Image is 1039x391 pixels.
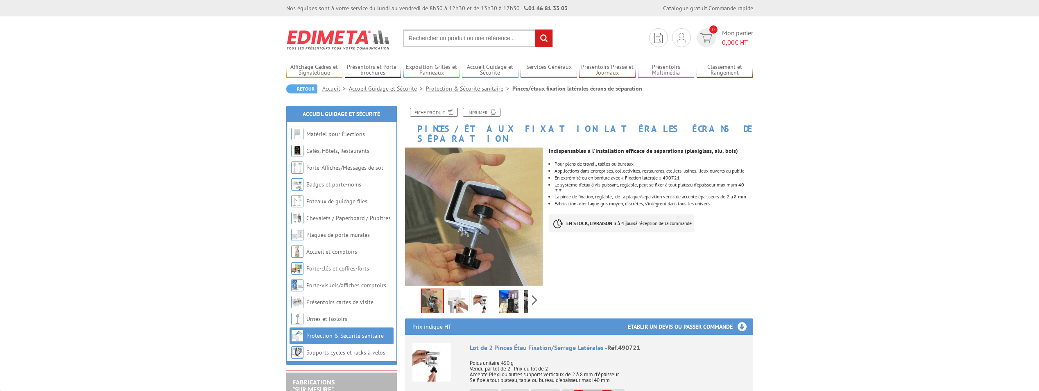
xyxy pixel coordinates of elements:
[306,164,383,171] a: Porte-Affiches/Messages de sol
[697,64,753,77] a: Classement et Rangement
[663,5,707,12] a: Catalogue gratuit
[291,145,303,157] img: Cafés, Hôtels, Restaurants
[286,25,391,55] img: Edimeta
[291,313,303,325] img: Urnes et isoloirs
[286,64,343,77] a: Affichage Cadres et Signalétique
[349,85,426,92] a: Accueil Guidage et Sécurité
[473,290,493,316] img: pinces_etaux_fixation_ecrans_separation_1.jpg
[607,343,640,352] span: Réf.490721
[291,346,303,359] img: Supports cycles et racks à vélos
[722,28,753,47] span: Mon panier
[638,64,695,77] a: Présentoirs Multimédia
[722,38,753,47] span: € HT
[555,175,753,180] li: En extrémité ou en bordure avec « Fixation latérale » 490721
[426,85,512,92] a: Protection & Sécurité sanitaire
[521,64,577,77] a: Services Généraux
[306,282,386,289] a: Porte-visuels/affiches comptoirs
[549,147,738,155] strong: Indispensables à l'installation efficace de séparations (plexiglass, alu, bois)
[555,182,753,192] li: Le système d’étau à vis puissant, réglable, peut se fixer à tout plateau d’épaisseur maximum 40 mm
[306,315,347,323] a: Urnes et isoloirs
[422,289,443,315] img: etau_fixation_serrage_laterale_490721.gif
[654,33,663,43] img: devis rapide
[306,265,369,272] a: Porte-clés et coffres-forts
[291,330,303,342] img: Protection & Sécurité sanitaire
[291,246,303,258] img: Accueil et comptoirs
[722,38,735,46] span: 0,00
[462,64,518,77] a: Accueil Guidage et Sécurité
[579,64,636,77] a: Présentoirs Presse et Journaux
[291,296,303,308] img: Présentoirs cartes de visite
[709,25,718,34] span: 0
[322,85,349,92] a: Accueil
[555,161,753,166] li: Pour plans de travail, tables ou bureaux
[405,148,543,286] img: etau_fixation_serrage_laterale_490721.gif
[463,108,500,117] a: Imprimer
[499,290,518,316] img: pinces_etaux_fixation_ecrans_separation_4.png
[700,33,712,43] img: devis rapide
[306,231,370,239] a: Plaques de porte murales
[306,147,369,155] a: Cafés, Hôtels, Restaurants
[345,64,401,77] a: Présentoirs et Porte-brochures
[306,332,384,339] a: Protection & Sécurité sanitaire
[306,130,365,138] a: Matériel pour Élections
[306,214,391,222] a: Chevalets / Paperboard / Pupitres
[549,214,694,232] p: à réception de la commande
[566,220,635,226] strong: EN STOCK, LIVRAISON 3 à 4 jours
[677,33,686,43] img: devis rapide
[524,5,568,12] strong: 01 46 81 33 03
[628,318,753,335] h3: Etablir un devis ou passer commande
[403,64,460,77] a: Exposition Grilles et Panneaux
[412,318,451,335] p: Prix indiqué HT
[512,84,642,93] li: Pinces/étaux fixation latérales écrans de séparation
[524,290,544,316] img: pinces_etaux_fixation_ecrans_separation_3.png
[555,168,753,173] div: Applications dans entreprises, collectivités, restaurants, ateliers, usines, lieux ouverts au public
[291,161,303,174] img: Porte-Affiches/Messages de sol
[291,195,303,207] img: Poteaux de guidage files
[306,248,357,255] a: Accueil et comptoirs
[555,194,753,199] li: La pince de fixation, réglable, de la plaque/séparation verticale accepte épaisseurs de 2 à 8 mm
[412,343,451,382] img: Lot de 2 Pinces Étau Fixation/Serrage Latérales
[291,128,303,140] img: Matériel pour Élections
[291,212,303,224] img: Chevalets / Paperboard / Pupitres
[286,4,568,12] div: Nos équipes sont à votre service du lundi au vendredi de 8h30 à 12h30 et de 13h30 à 17h30
[399,108,759,143] h1: Pinces/étaux fixation latérales écrans de séparation
[695,28,753,47] a: devis rapide 0 Mon panier 0,00€ HT
[470,355,746,383] p: Poids unitaire 450 g Vendu par lot de 2 - Prix du lot de 2 Accepte Plexi ou autres supports verti...
[306,181,361,188] a: Badges et porte-noms
[303,110,380,118] a: Accueil Guidage et Sécurité
[306,349,385,356] a: Supports cycles et racks à vélos
[663,4,753,12] div: |
[306,298,373,306] a: Présentoirs cartes de visite
[410,108,458,117] a: Fiche produit
[291,178,303,191] img: Badges et porte-noms
[286,84,317,93] a: Retour
[306,198,367,205] a: Poteaux de guidage files
[555,201,753,206] li: Fabrication acier laqué gris moyen, discrètes, s’intègrent dans tous les univers
[470,343,746,352] div: Lot de 2 Pinces Étau Fixation/Serrage Latérales -
[531,293,539,307] span: Next
[291,279,303,291] img: Porte-visuels/affiches comptoirs
[535,30,552,47] input: rechercher
[291,262,303,275] img: Porte-clés et coffres-forts
[291,229,303,241] img: Plaques de porte murales
[709,5,753,12] a: Commande rapide
[403,30,553,47] input: Rechercher un produit ou une référence...
[448,290,468,316] img: pinces_etaux_fixation_ecrans_separation_0.jpg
